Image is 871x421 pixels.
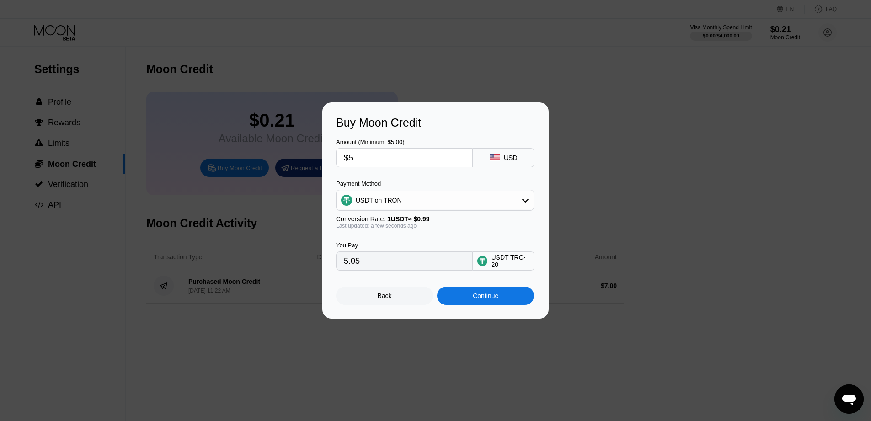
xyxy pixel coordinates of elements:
[337,191,534,209] div: USDT on TRON
[491,254,529,268] div: USDT TRC-20
[336,287,433,305] div: Back
[336,139,473,145] div: Amount (Minimum: $5.00)
[344,149,465,167] input: $0.00
[473,292,498,299] div: Continue
[834,384,864,414] iframe: Button to launch messaging window
[504,154,518,161] div: USD
[356,197,402,204] div: USDT on TRON
[378,292,392,299] div: Back
[336,215,534,223] div: Conversion Rate:
[387,215,430,223] span: 1 USDT ≈ $0.99
[336,180,534,187] div: Payment Method
[336,242,473,249] div: You Pay
[336,116,535,129] div: Buy Moon Credit
[437,287,534,305] div: Continue
[336,223,534,229] div: Last updated: a few seconds ago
